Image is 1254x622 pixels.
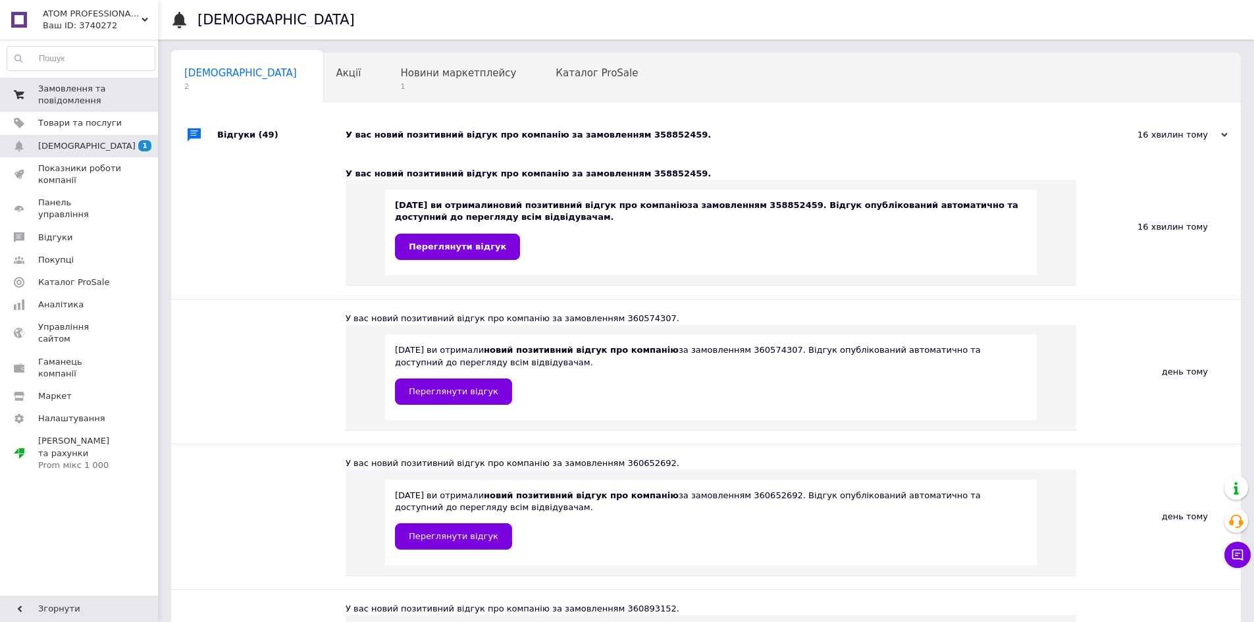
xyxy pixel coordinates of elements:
div: [DATE] ви отримали за замовленням 360652692. Відгук опублікований автоматично та доступний до пер... [395,490,1027,550]
input: Пошук [7,47,155,70]
a: Переглянути відгук [395,234,520,260]
span: Каталог ProSale [556,67,638,79]
span: Переглянути відгук [409,531,498,541]
b: новий позитивний відгук про компанію [484,345,679,355]
div: день тому [1076,299,1241,444]
span: [DEMOGRAPHIC_DATA] [184,67,297,79]
button: Чат з покупцем [1224,542,1251,568]
b: новий позитивний відгук про компанію [484,490,679,500]
div: У вас новий позитивний відгук про компанію за замовленням 360652692. [346,457,1076,469]
span: Замовлення та повідомлення [38,83,122,107]
a: Переглянути відгук [395,378,512,405]
span: Аналітика [38,299,84,311]
span: Показники роботи компанії [38,163,122,186]
span: [PERSON_NAME] та рахунки [38,435,122,471]
div: Prom мікс 1 000 [38,459,122,471]
span: Гаманець компанії [38,356,122,380]
span: (49) [259,130,278,140]
span: Каталог ProSale [38,276,109,288]
span: Управління сайтом [38,321,122,345]
span: [DEMOGRAPHIC_DATA] [38,140,136,152]
div: У вас новий позитивний відгук про компанію за замовленням 360893152. [346,603,1076,615]
span: 2 [184,82,297,91]
span: Переглянути відгук [409,386,498,396]
a: Переглянути відгук [395,523,512,550]
span: ATOM PROFESSIONAL - Інтернет магазин автохімії [43,8,142,20]
span: Новини маркетплейсу [400,67,516,79]
span: Маркет [38,390,72,402]
div: У вас новий позитивний відгук про компанію за замовленням 360574307. [346,313,1076,324]
div: 16 хвилин тому [1096,129,1228,141]
span: Переглянути відгук [409,242,506,251]
span: 1 [138,140,151,151]
span: Налаштування [38,413,105,425]
h1: [DEMOGRAPHIC_DATA] [197,12,355,28]
span: Панель управління [38,197,122,220]
div: У вас новий позитивний відгук про компанію за замовленням 358852459. [346,168,1076,180]
div: У вас новий позитивний відгук про компанію за замовленням 358852459. [346,129,1096,141]
div: день тому [1076,444,1241,588]
div: Відгуки [217,115,346,155]
div: [DATE] ви отримали за замовленням 358852459. Відгук опублікований автоматично та доступний до пер... [395,199,1027,259]
span: 1 [400,82,516,91]
div: Ваш ID: 3740272 [43,20,158,32]
span: Товари та послуги [38,117,122,129]
b: новий позитивний відгук про компанію [493,200,688,210]
div: [DATE] ви отримали за замовленням 360574307. Відгук опублікований автоматично та доступний до пер... [395,344,1027,404]
span: Акції [336,67,361,79]
span: Покупці [38,254,74,266]
span: Відгуки [38,232,72,244]
div: 16 хвилин тому [1076,155,1241,299]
